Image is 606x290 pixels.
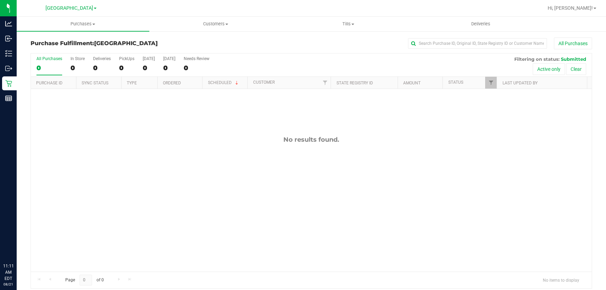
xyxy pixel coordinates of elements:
[5,95,12,102] inline-svg: Reports
[119,64,134,72] div: 0
[163,56,175,61] div: [DATE]
[93,56,111,61] div: Deliveries
[36,64,62,72] div: 0
[3,282,14,287] p: 08/21
[149,17,282,31] a: Customers
[208,80,240,85] a: Scheduled
[150,21,282,27] span: Customers
[36,81,63,85] a: Purchase ID
[17,21,149,27] span: Purchases
[414,17,547,31] a: Deliveries
[127,81,137,85] a: Type
[533,63,565,75] button: Active only
[5,50,12,57] inline-svg: Inventory
[282,17,415,31] a: Tills
[561,56,586,62] span: Submitted
[514,56,559,62] span: Filtering on status:
[45,5,93,11] span: [GEOGRAPHIC_DATA]
[408,38,547,49] input: Search Purchase ID, Original ID, State Registry ID or Customer Name...
[70,56,85,61] div: In Store
[3,263,14,282] p: 11:11 AM EDT
[566,63,586,75] button: Clear
[36,56,62,61] div: All Purchases
[5,80,12,87] inline-svg: Retail
[184,64,209,72] div: 0
[403,81,421,85] a: Amount
[94,40,158,47] span: [GEOGRAPHIC_DATA]
[31,40,218,47] h3: Purchase Fulfillment:
[163,64,175,72] div: 0
[503,81,538,85] a: Last Updated By
[31,136,592,143] div: No results found.
[5,20,12,27] inline-svg: Analytics
[7,234,28,255] iframe: Resource center
[143,56,155,61] div: [DATE]
[319,77,331,89] a: Filter
[5,35,12,42] inline-svg: Inbound
[462,21,500,27] span: Deliveries
[448,80,463,85] a: Status
[17,17,149,31] a: Purchases
[554,38,592,49] button: All Purchases
[337,81,373,85] a: State Registry ID
[548,5,593,11] span: Hi, [PERSON_NAME]!
[537,275,585,285] span: No items to display
[82,81,108,85] a: Sync Status
[70,64,85,72] div: 0
[59,275,109,285] span: Page of 0
[485,77,497,89] a: Filter
[253,80,275,85] a: Customer
[93,64,111,72] div: 0
[5,65,12,72] inline-svg: Outbound
[184,56,209,61] div: Needs Review
[163,81,181,85] a: Ordered
[119,56,134,61] div: PickUps
[282,21,414,27] span: Tills
[143,64,155,72] div: 0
